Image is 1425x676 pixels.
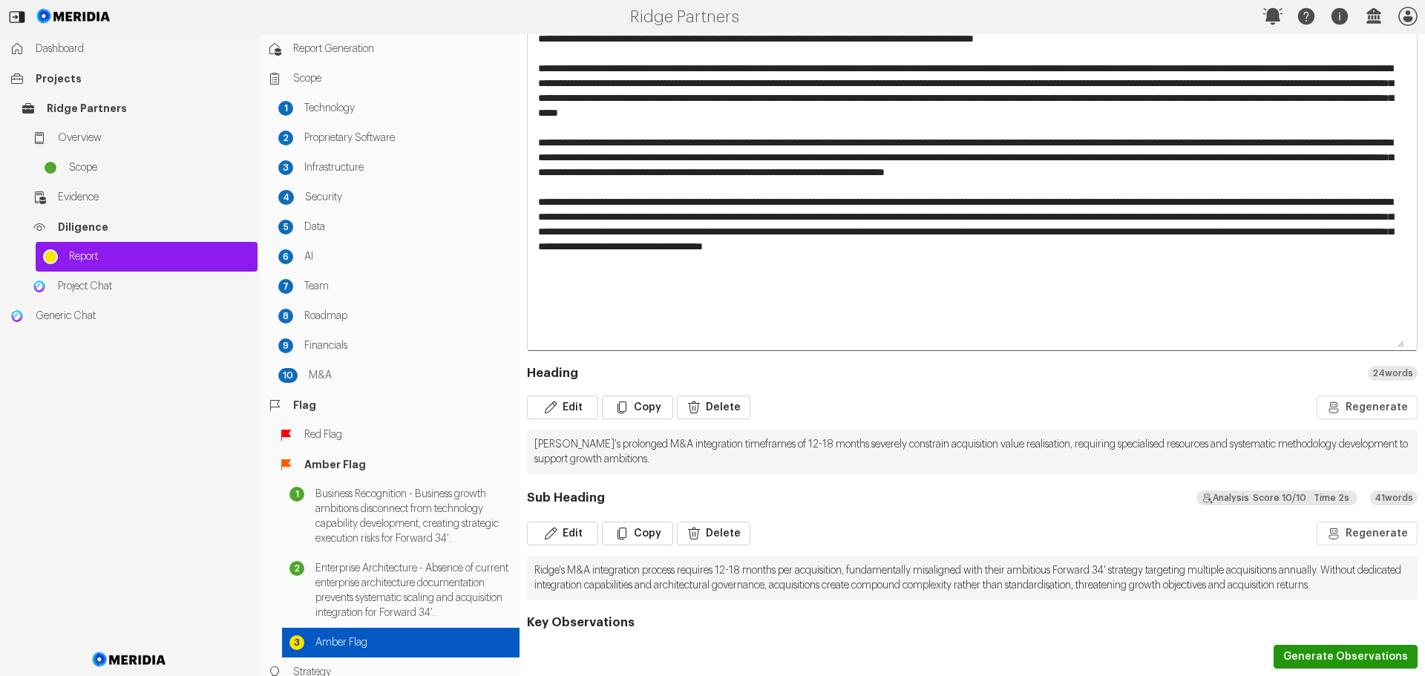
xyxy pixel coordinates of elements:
h3: Heading [527,366,578,381]
span: Data [304,220,512,234]
a: Projects [2,64,258,93]
button: Edit [527,522,598,545]
span: Enterprise Architecture - Absence of current enterprise architecture documentation prevents syste... [315,561,512,620]
button: Regenerate [1317,396,1418,419]
span: Report [69,249,250,264]
div: 1 [289,487,304,502]
span: Overview [58,131,250,145]
a: Report [36,242,258,272]
div: 9 [278,338,293,353]
pre: Ridge's M&A integration process requires 12-18 months per acquisition, fundamentally misaligned w... [527,556,1418,600]
a: Dashboard [2,34,258,64]
div: The response adhered strictly to the instructions, providing a concise summary within the specifi... [1196,490,1357,505]
a: Ridge Partners [13,93,258,123]
span: Amber Flag [315,635,512,650]
span: Security [305,190,512,205]
span: Team [304,279,512,294]
a: Diligence [24,212,258,242]
div: 10 [278,368,298,383]
div: 2 [278,131,293,145]
pre: [PERSON_NAME]'s prolonged M&A integration timeframes of 12-18 months severely constrain acquisiti... [527,430,1418,474]
span: Amber Flag [304,457,512,472]
div: 2 [289,561,304,576]
span: Infrastructure [304,160,512,175]
button: Delete [677,396,750,419]
a: Generic ChatGeneric Chat [2,301,258,331]
button: Regenerate [1317,522,1418,545]
span: Scope [69,160,250,175]
h3: Key Observations [527,615,635,630]
div: 5 [278,220,293,234]
div: 6 [278,249,293,264]
span: Flag [293,398,512,413]
button: Edit [527,396,598,419]
div: 3 [278,160,293,175]
img: Meridia Logo [90,643,169,676]
span: Scope [293,71,512,86]
span: Financials [304,338,512,353]
a: Evidence [24,183,258,212]
span: Generic Chat [36,309,250,324]
span: Business Recognition - Business growth ambitions disconnect from technology capability developmen... [315,487,512,546]
img: Generic Chat [10,309,24,324]
span: Projects [36,71,250,86]
span: Project Chat [58,279,250,294]
span: Dashboard [36,42,250,56]
span: M&A [309,368,512,383]
span: AI [304,249,512,264]
button: Generate Observations [1274,645,1418,669]
button: Copy [602,396,673,419]
span: Red Flag [304,427,512,442]
span: Report Generation [293,42,512,56]
button: Copy [602,522,673,545]
div: 1 [278,101,293,116]
span: Proprietary Software [304,131,512,145]
a: Project ChatProject Chat [24,272,258,301]
div: 3 [289,635,304,650]
div: 24 words [1368,366,1418,381]
a: Scope [36,153,258,183]
span: Roadmap [304,309,512,324]
div: 8 [278,309,293,324]
span: Technology [304,101,512,116]
h3: Sub Heading [527,490,605,505]
img: Project Chat [32,279,47,294]
span: Ridge Partners [47,101,250,116]
a: Overview [24,123,258,153]
button: Delete [677,522,750,545]
span: Evidence [58,190,250,205]
span: Diligence [58,220,250,234]
div: 4 [278,190,294,205]
div: 7 [278,279,293,294]
div: 41 words [1370,490,1418,505]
